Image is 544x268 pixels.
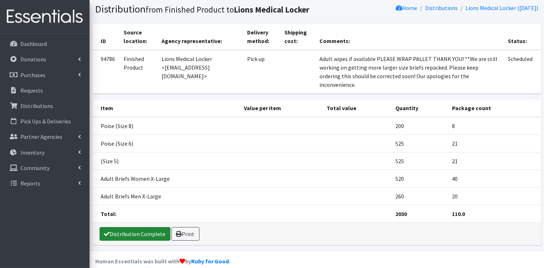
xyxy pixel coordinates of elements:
[391,117,448,135] td: 200
[448,99,541,117] th: Package count
[92,99,240,117] th: Item
[92,135,240,152] td: Poise (Size 6)
[391,187,448,205] td: 260
[20,56,46,63] p: Donations
[20,87,43,94] p: Requests
[280,24,316,50] th: Shipping cost:
[20,118,71,125] p: Pick Ups & Deliveries
[504,24,541,50] th: Status:
[243,24,280,50] th: Delivery method:
[92,187,240,205] td: Adult Briefs Men X-Large
[172,227,199,241] a: Print
[92,117,240,135] td: Poise (Size 8)
[3,145,87,160] a: Inventory
[448,117,541,135] td: 8
[391,170,448,187] td: 520
[3,161,87,175] a: Community
[3,5,87,29] img: HumanEssentials
[20,71,45,79] p: Purchases
[316,24,504,50] th: Comments:
[243,50,280,94] td: Pick up
[448,187,541,205] td: 20
[3,176,87,191] a: Reports
[452,210,465,217] strong: 110.0
[92,152,240,170] td: (Size 5)
[146,4,310,15] small: from Finished Product to
[20,40,47,47] p: Dashboard
[234,4,310,15] b: Lions Medical Locker
[391,152,448,170] td: 525
[92,50,120,94] td: 94786
[92,170,240,187] td: Adult Briefs Women X-Large
[425,4,458,11] a: Distributions
[396,4,418,11] a: Home
[20,102,53,109] p: Distributions
[391,135,448,152] td: 525
[448,170,541,187] td: 40
[157,50,242,94] td: Lions Medical Locker <[EMAIL_ADDRESS][DOMAIN_NAME]>
[92,24,120,50] th: ID
[3,130,87,144] a: Partner Agencies
[3,114,87,128] a: Pick Ups & Deliveries
[3,83,87,98] a: Requests
[120,50,158,94] td: Finished Product
[316,50,504,94] td: Adult wipes if available PLEASE WRAP PALLET THANK YOU! **We are still working on getting more lar...
[20,180,40,187] p: Reports
[157,24,242,50] th: Agency representative:
[240,99,322,117] th: Value per item
[395,210,407,217] strong: 2030
[95,258,230,265] strong: Human Essentials was built with by .
[448,135,541,152] td: 21
[20,133,62,140] p: Partner Agencies
[322,99,391,117] th: Total value
[391,99,448,117] th: Quantity
[3,37,87,51] a: Dashboard
[3,68,87,82] a: Purchases
[466,4,539,11] a: Lions Medical Locker ([DATE])
[20,164,49,171] p: Community
[3,99,87,113] a: Distributions
[448,152,541,170] td: 21
[95,3,314,15] h1: Distribution
[3,52,87,66] a: Donations
[20,149,44,156] p: Inventory
[191,258,229,265] a: Ruby for Good
[120,24,158,50] th: Source location:
[504,50,541,94] td: Scheduled
[101,210,117,217] strong: Total:
[100,227,170,241] a: Distribution Complete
